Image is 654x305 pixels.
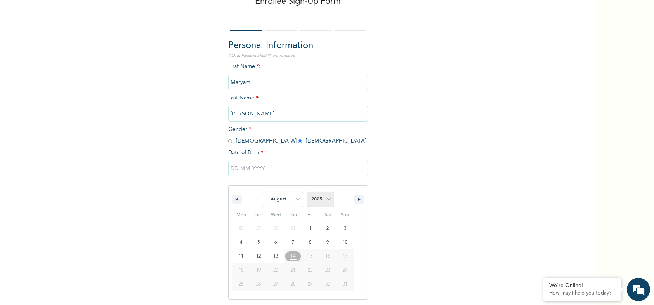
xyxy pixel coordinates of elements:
button: 24 [336,263,354,277]
span: 27 [273,277,278,291]
button: 21 [284,263,302,277]
h2: Personal Information [228,39,368,53]
span: 11 [239,249,243,263]
button: 15 [302,249,319,263]
button: 3 [336,221,354,235]
button: 13 [267,249,284,263]
span: 9 [326,235,329,249]
span: Last Name : [228,95,368,117]
p: How may I help you today? [549,290,615,296]
button: 12 [250,249,267,263]
span: 17 [343,249,347,263]
span: First Name : [228,64,368,85]
div: Naomi Enrollee Web Assistant [46,37,136,47]
button: 14 [284,249,302,263]
button: 6 [267,235,284,249]
span: Sun [336,209,354,221]
span: Sat [319,209,337,221]
span: 22 [308,263,313,277]
span: Fri [302,209,319,221]
div: Minimize live chat window [127,4,146,23]
span: 4 [240,235,242,249]
span: Wed [267,209,284,221]
button: 5 [250,235,267,249]
div: FAQs [76,263,148,288]
span: 26 [256,277,261,291]
button: 9 [319,235,337,249]
a: Email this transcript [47,250,104,256]
button: 26 [250,277,267,291]
span: 31 [343,277,347,291]
span: 30 [325,277,330,291]
button: 2 [319,221,337,235]
span: 10 [343,235,347,249]
span: 25 [239,277,243,291]
p: NOTE: Fields marked (*) are required [228,53,368,59]
button: 17 [336,249,354,263]
span: 5 [257,235,260,249]
span: Tue [250,209,267,221]
span: 8 [309,235,312,249]
span: 23 [325,263,330,277]
span: 12 [256,249,261,263]
div: We're Online! [549,282,615,289]
span: Conversation [4,277,76,282]
span: Thu [284,209,302,221]
button: 20 [267,263,284,277]
span: 18 [239,263,243,277]
input: Enter your last name [228,106,368,122]
span: 3 [344,221,346,235]
button: 11 [232,249,250,263]
span: Gender : [DEMOGRAPHIC_DATA] [DEMOGRAPHIC_DATA] [228,127,366,144]
button: 25 [232,277,250,291]
span: 24 [343,263,347,277]
button: 23 [319,263,337,277]
div: 7:49 PM [10,45,130,94]
div: 7:49 PM [10,96,130,154]
button: 27 [267,277,284,291]
em: Blush [111,124,121,133]
span: Mon [232,209,250,221]
input: DD-MM-YYYY [228,161,368,176]
span: For urgent concerns, we recommend calling us directly at [PHONE_NUMBER] or 02017001580 for faster... [16,48,125,91]
span: Date of Birth : [228,149,265,157]
button: 4 [232,235,250,249]
span: 2 [326,221,329,235]
span: 7 [292,235,294,249]
button: 10 [336,235,354,249]
button: 22 [302,263,319,277]
button: 16 [319,249,337,263]
span: 14 [290,249,296,263]
span: 29 [308,277,313,291]
span: 15 [308,249,313,263]
span: Thank you for your rating It's been a pleasure chatting with you [DATE] [16,161,125,186]
button: 8 [302,235,319,249]
a: click here. [68,232,93,238]
button: 30 [319,277,337,291]
div: Your chat session has ended. If you wish to continue the conversation from where you left, [17,214,134,259]
input: Enter your first name [228,75,368,90]
button: 1 [302,221,319,235]
span: 16 [325,249,330,263]
span: 21 [291,263,295,277]
div: Navigation go back [9,36,20,48]
span: 13 [273,249,278,263]
span: 20 [273,263,278,277]
button: 19 [250,263,267,277]
button: 7 [284,235,302,249]
button: 28 [284,277,302,291]
img: d_794563401_operators_776852000003600019 [25,34,39,50]
button: 18 [232,263,250,277]
span: 19 [256,263,261,277]
button: 29 [302,277,319,291]
span: 1 [309,221,312,235]
span: Thank you Wudiri99 for contacting Reliance Health. I'm really glad I could help you [DATE] If you... [16,99,125,151]
button: 31 [336,277,354,291]
span: 28 [291,277,295,291]
span: 6 [274,235,277,249]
